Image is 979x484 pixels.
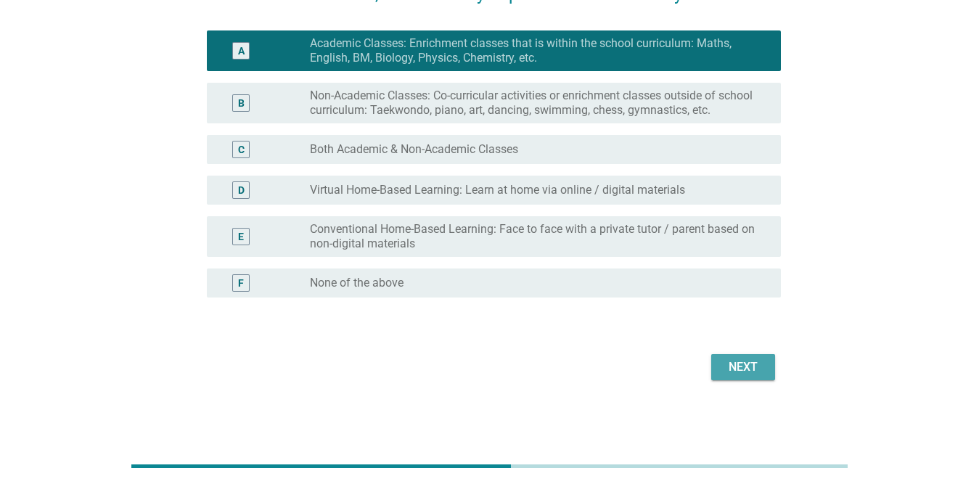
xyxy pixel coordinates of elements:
div: F [238,275,244,290]
div: E [238,229,244,244]
label: Virtual Home-Based Learning: Learn at home via online / digital materials [310,183,685,197]
label: Both Academic & Non-Academic Classes [310,142,518,157]
label: Conventional Home-Based Learning: Face to face with a private tutor / parent based on non-digital... [310,222,758,251]
div: D [238,182,245,197]
div: Next [723,358,763,376]
label: None of the above [310,276,404,290]
label: Academic Classes: Enrichment classes that is within the school curriculum: Maths, English, BM, Bi... [310,36,758,65]
label: Non-Academic Classes: Co-curricular activities or enrichment classes outside of school curriculum... [310,89,758,118]
div: B [238,95,245,110]
button: Next [711,354,775,380]
div: A [238,43,245,58]
div: C [238,141,245,157]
